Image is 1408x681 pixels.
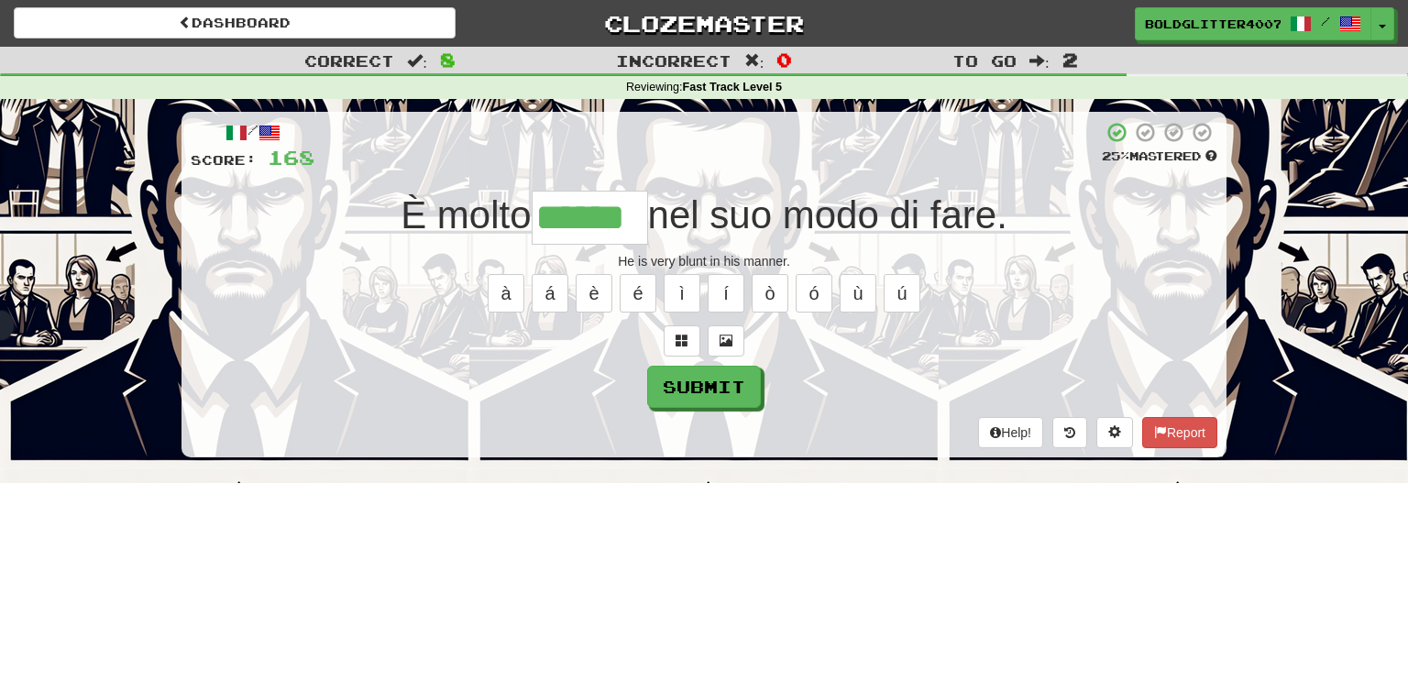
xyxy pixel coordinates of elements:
span: : [744,53,764,69]
button: ú [884,274,920,313]
div: Mastered [1102,148,1217,165]
button: ò [752,274,788,313]
span: 2 [1062,49,1078,71]
button: é [620,274,656,313]
button: Submit [647,366,761,408]
a: BoldGlitter4007 / [1135,7,1371,40]
button: à [488,274,524,313]
div: He is very blunt in his manner. [191,252,1217,270]
span: : [407,53,427,69]
span: 8 [440,49,456,71]
button: è [576,274,612,313]
a: Clozemaster [483,7,925,39]
strong: Fast Track Level 5 [683,81,783,93]
div: / [191,121,314,144]
span: È molto [401,193,531,236]
button: Round history (alt+y) [1052,417,1087,448]
a: Dashboard [14,7,456,38]
span: nel suo modo di fare. [648,193,1007,236]
span: 168 [268,146,314,169]
span: 0 [776,49,792,71]
button: ó [796,274,832,313]
button: Help! [978,417,1043,448]
button: Report [1142,417,1217,448]
span: Correct [304,51,394,70]
span: / [1321,15,1330,27]
span: Score: [191,152,257,168]
span: 25 % [1102,148,1129,163]
span: BoldGlitter4007 [1145,16,1281,32]
span: To go [952,51,1017,70]
button: á [532,274,568,313]
button: ì [664,274,700,313]
button: Show image (alt+x) [708,325,744,357]
button: ù [840,274,876,313]
span: : [1029,53,1050,69]
span: Incorrect [616,51,731,70]
button: Switch sentence to multiple choice alt+p [664,325,700,357]
button: í [708,274,744,313]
